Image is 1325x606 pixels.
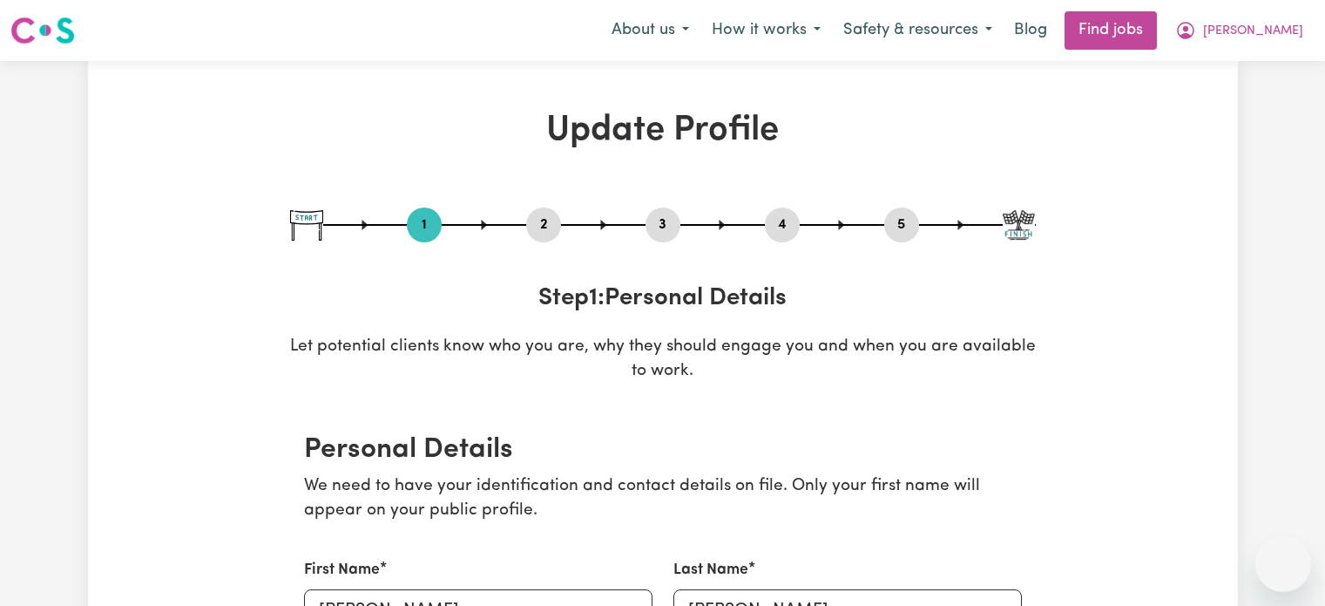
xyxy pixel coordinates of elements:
[407,214,442,236] button: Go to step 1
[1004,11,1058,50] a: Blog
[1164,12,1315,49] button: My Account
[290,284,1036,314] h3: Step 1 : Personal Details
[700,12,832,49] button: How it works
[765,214,800,236] button: Go to step 4
[673,559,748,582] label: Last Name
[526,214,561,236] button: Go to step 2
[304,559,380,582] label: First Name
[290,110,1036,152] h1: Update Profile
[884,214,919,236] button: Go to step 5
[646,214,680,236] button: Go to step 3
[600,12,700,49] button: About us
[290,335,1036,385] p: Let potential clients know who you are, why they should engage you and when you are available to ...
[10,10,75,51] a: Careseekers logo
[304,433,1022,466] h2: Personal Details
[1255,536,1311,592] iframe: Button to launch messaging window
[10,15,75,46] img: Careseekers logo
[1203,22,1303,41] span: [PERSON_NAME]
[1065,11,1157,50] a: Find jobs
[304,474,1022,525] p: We need to have your identification and contact details on file. Only your first name will appear...
[832,12,1004,49] button: Safety & resources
